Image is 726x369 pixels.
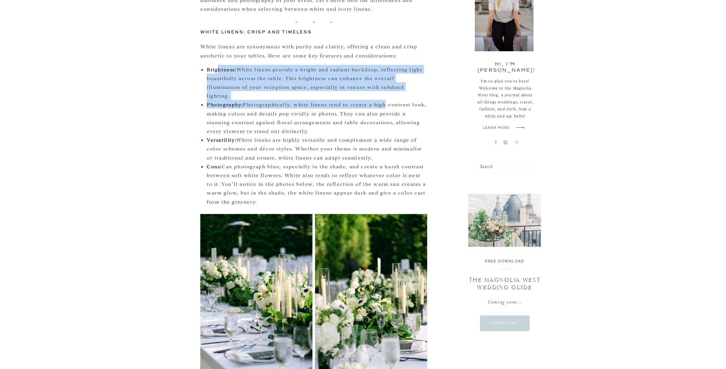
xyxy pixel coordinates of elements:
div: Search [480,164,531,171]
div: The magnolia west Wedding guide [465,276,544,292]
div: I'm so glad you're here! Welcome to the Magnolia West blog, a journal about all things weddings, ... [475,77,536,123]
div: FREE DOWNLOAD [473,259,537,266]
p: White linens are synonymous with purity and clarity, offering a clean and crisp aesthetic to your... [200,42,427,59]
div: Hi, I'm [PERSON_NAME]! [478,61,533,66]
strong: Photography: [207,101,243,107]
a: Learn more [483,125,514,132]
li: Can photograph blue, especially in the shade, and create a harsh contrast between soft white flow... [207,162,427,206]
li: White linens are highly versatile and complement a wide range of color schemes and décor styles. ... [207,135,427,162]
strong: White Linens: Crisp and Timeless [200,30,312,34]
div: Coming soon... [471,297,539,318]
div: DOWNLOAD [475,320,534,326]
li: Photographically, white linens tend to create a high-contrast look, making colors and details pop... [207,100,427,135]
strong: Versatility: [207,137,236,143]
strong: Brightness: [207,66,237,72]
li: White linens provide a bright and radiant backdrop, reflecting light beautifully across the table... [207,65,427,100]
strong: Cons: [207,163,222,169]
